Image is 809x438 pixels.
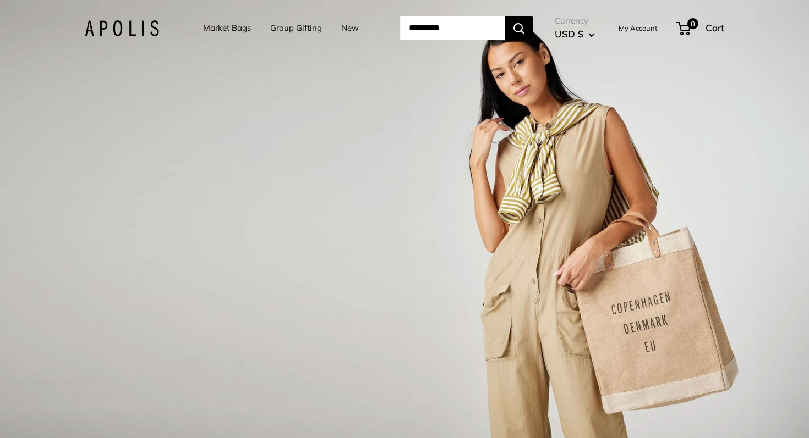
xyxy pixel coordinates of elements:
a: Group Gifting [270,20,322,36]
span: USD $ [555,28,583,40]
a: Market Bags [203,20,251,36]
span: Cart [706,22,724,34]
span: Currency [555,13,595,29]
a: 0 Cart [677,19,724,37]
a: New [341,20,359,36]
button: Search [505,16,533,40]
span: 0 [687,18,698,29]
img: Apolis [85,20,159,36]
button: USD $ [555,25,595,43]
a: My Account [619,21,658,35]
input: Search... [400,16,505,40]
